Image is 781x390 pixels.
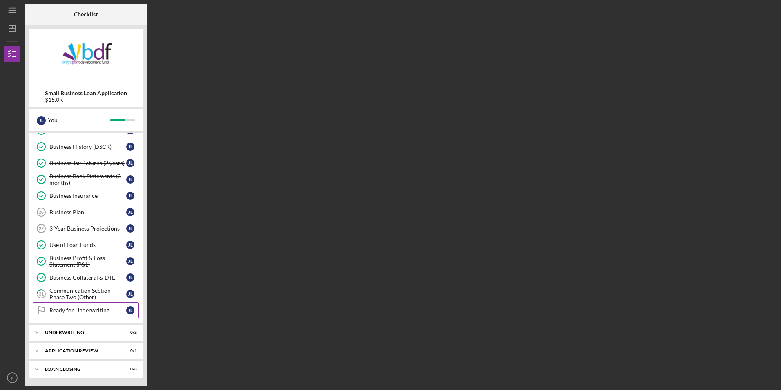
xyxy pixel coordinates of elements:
div: j l [126,208,134,216]
a: 273-Year Business Projectionsjl [33,220,139,237]
button: jl [4,370,20,386]
div: Communication Section - Phase Two (Other) [49,287,126,300]
a: Business Collateral & DTEjl [33,269,139,286]
div: $15.0K [45,96,127,103]
div: Business Profit & Loss Statement (P&L) [49,255,126,268]
b: Checklist [74,11,98,18]
a: Business Insurancejl [33,188,139,204]
a: Business Tax Returns (2 years)jl [33,155,139,171]
a: Ready for Underwritingjl [33,302,139,318]
div: Business Bank Statements (3 months) [49,173,126,186]
a: 26Business Planjl [33,204,139,220]
div: Use of Loan Funds [49,242,126,248]
div: j l [126,192,134,200]
div: Business History (DSCR) [49,143,126,150]
a: 31Communication Section - Phase Two (Other)jl [33,286,139,302]
div: 0 / 8 [122,367,137,372]
div: j l [126,175,134,184]
div: Ready for Underwriting [49,307,126,314]
div: j l [37,116,46,125]
img: Product logo [29,33,143,82]
div: 0 / 1 [122,348,137,353]
a: Business Profit & Loss Statement (P&L)jl [33,253,139,269]
text: jl [11,376,13,380]
div: You [48,113,110,127]
div: Underwriting [45,330,116,335]
div: 0 / 2 [122,330,137,335]
a: Business History (DSCR)jl [33,139,139,155]
div: Business Collateral & DTE [49,274,126,281]
tspan: 26 [39,210,44,215]
div: j l [126,224,134,233]
div: j l [126,159,134,167]
div: Business Insurance [49,193,126,199]
tspan: 27 [39,226,44,231]
div: 3-Year Business Projections [49,225,126,232]
a: Use of Loan Fundsjl [33,237,139,253]
b: Small Business Loan Application [45,90,127,96]
div: Loan Closing [45,367,116,372]
a: Business Bank Statements (3 months)jl [33,171,139,188]
div: Business Plan [49,209,126,215]
div: j l [126,257,134,265]
div: j l [126,143,134,151]
div: Application Review [45,348,116,353]
div: j l [126,290,134,298]
div: j l [126,306,134,314]
div: j l [126,241,134,249]
div: Business Tax Returns (2 years) [49,160,126,166]
div: j l [126,273,134,282]
tspan: 31 [39,291,44,297]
